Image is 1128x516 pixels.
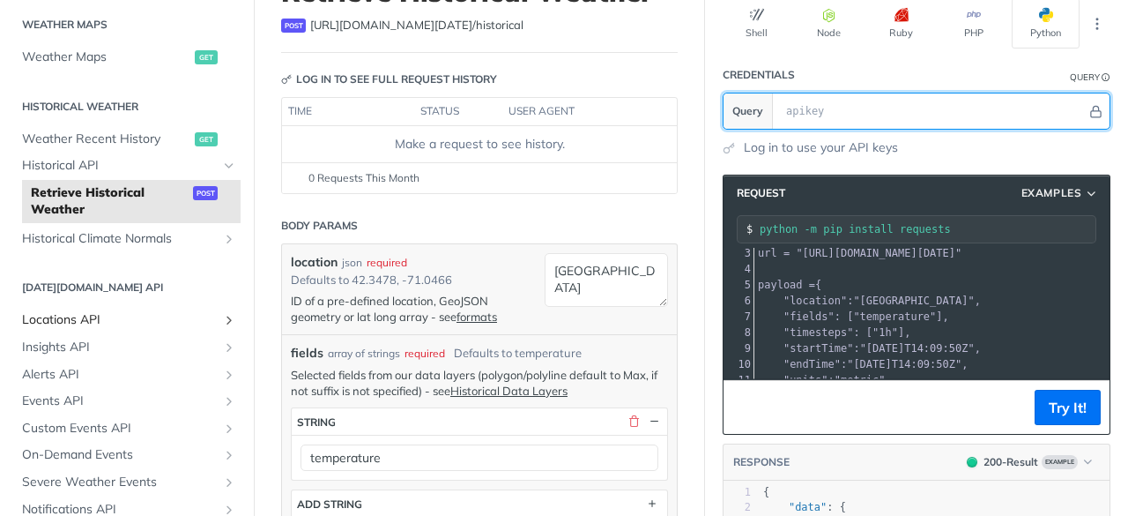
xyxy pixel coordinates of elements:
[732,103,763,119] span: Query
[758,279,821,291] span: {
[744,138,898,157] a: Log in to use your API keys
[545,253,668,307] textarea: [GEOGRAPHIC_DATA]
[724,356,753,372] div: 10
[454,345,582,363] div: Defaults to temperature
[222,232,236,246] button: Show subpages for Historical Climate Normals
[732,394,757,421] button: Copy to clipboard
[13,334,241,361] a: Insights APIShow subpages for Insights API
[291,253,338,272] label: location
[22,474,218,491] span: Severe Weather Events
[222,368,236,382] button: Show subpages for Alerts API
[282,98,414,126] th: time
[13,307,241,333] a: Locations APIShow subpages for Locations API
[22,230,218,248] span: Historical Climate Normals
[783,326,853,339] span: "timesteps"
[872,326,898,339] span: "1h"
[860,342,975,355] span: "[DATE]T14:09:50Z"
[777,93,1087,129] input: apikey
[31,184,189,219] span: Retrieve Historical Weather
[404,346,445,362] div: required
[281,19,306,33] span: post
[22,180,241,223] a: Retrieve Historical Weatherpost
[783,247,790,259] span: =
[22,157,218,175] span: Historical API
[1102,73,1110,82] i: Information
[758,310,949,323] span: : [ ],
[281,218,358,234] div: Body Params
[1070,71,1110,84] div: QueryInformation
[281,71,497,87] div: Log in to see full request history
[853,310,936,323] span: "temperature"
[222,340,236,355] button: Show subpages for Insights API
[297,497,362,511] div: ADD string
[281,74,292,85] svg: Key
[13,17,241,33] h2: Weather Maps
[1089,16,1105,32] svg: More ellipsis
[22,366,218,384] span: Alerts API
[195,132,218,146] span: get
[22,131,190,148] span: Weather Recent History
[291,367,668,399] p: Selected fields from our data layers (polygon/polyline default to Max, if not suffix is not speci...
[22,49,190,66] span: Weather Maps
[450,384,568,398] a: Historical Data Layers
[783,310,835,323] span: "fields"
[13,153,241,179] a: Historical APIHide subpages for Historical API
[796,247,961,259] span: "[URL][DOMAIN_NAME][DATE]"
[1087,102,1105,120] button: Hide
[728,185,785,201] span: Request
[13,469,241,496] a: Severe Weather EventsShow subpages for Severe Weather Events
[22,393,218,410] span: Events API
[783,358,841,370] span: "endTime"
[724,293,753,309] div: 6
[724,325,753,340] div: 8
[367,255,407,271] div: required
[783,342,853,355] span: "startTime"
[22,311,218,329] span: Locations API
[724,309,753,325] div: 7
[758,342,981,355] span: : ,
[1021,185,1082,201] span: Examples
[724,93,773,129] button: Query
[222,475,236,490] button: Show subpages for Severe Weather Events
[646,414,662,430] button: Hide
[13,442,241,468] a: On-Demand EventsShow subpages for On-Demand Events
[342,255,362,271] div: json
[1084,11,1110,37] button: More Languages
[847,358,961,370] span: "[DATE]T14:09:50Z"
[758,279,803,291] span: payload
[414,98,502,126] th: status
[724,340,753,356] div: 9
[22,446,218,464] span: On-Demand Events
[291,272,452,289] div: Defaults to 42.3478, -71.0466
[456,310,497,324] a: formats
[1035,390,1101,425] button: Try It!
[758,326,911,339] span: : [ ],
[758,295,981,307] span: : ,
[809,279,815,291] span: =
[758,358,968,370] span: : ,
[13,44,241,71] a: Weather Mapsget
[783,374,828,386] span: "units"
[789,501,827,513] span: "data"
[195,50,218,64] span: get
[222,159,236,173] button: Hide subpages for Historical API
[626,414,642,430] button: Delete
[22,339,218,356] span: Insights API
[13,126,241,153] a: Weather Recent Historyget
[724,372,753,388] div: 11
[1070,71,1100,84] div: Query
[13,362,241,388] a: Alerts APIShow subpages for Alerts API
[502,98,642,126] th: user agent
[222,422,236,436] button: Show subpages for Custom Events API
[13,226,241,252] a: Historical Climate NormalsShow subpages for Historical Climate Normals
[763,486,769,498] span: {
[222,394,236,408] button: Show subpages for Events API
[783,295,847,307] span: "location"
[308,170,419,186] span: 0 Requests This Month
[758,247,777,259] span: url
[1042,455,1078,469] span: Example
[291,344,323,363] span: fields
[13,99,241,115] h2: Historical Weather
[760,223,1095,236] input: Request instructions
[724,485,751,500] div: 1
